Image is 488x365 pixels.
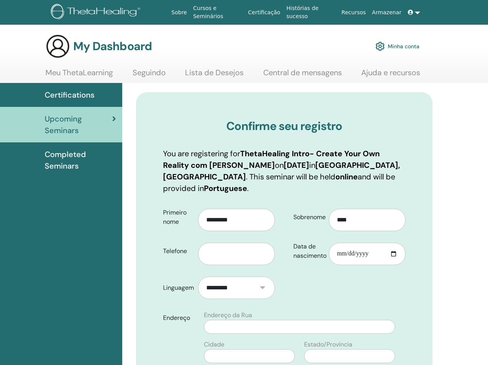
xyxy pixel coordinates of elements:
a: Ajuda e recursos [361,68,420,83]
a: Cursos e Seminários [190,1,245,24]
b: ThetaHealing Intro- Create Your Own Reality com [PERSON_NAME] [163,149,380,170]
label: Estado/Província [304,340,352,349]
label: Primeiro nome [157,205,199,229]
label: Data de nascimento [288,239,329,263]
label: Endereço da Rua [204,311,252,320]
a: Armazenar [369,5,404,20]
a: Meu ThetaLearning [45,68,113,83]
b: online [335,172,358,182]
b: Portuguese [204,183,247,193]
b: [DATE] [284,160,309,170]
span: Certifications [45,89,94,101]
h3: My Dashboard [73,39,152,53]
label: Sobrenome [288,210,329,225]
img: generic-user-icon.jpg [45,34,70,59]
a: Histórias de sucesso [283,1,338,24]
a: Seguindo [133,68,166,83]
a: Sobre [168,5,190,20]
span: Upcoming Seminars [45,113,112,136]
a: Central de mensagens [263,68,342,83]
span: Completed Seminars [45,149,116,172]
label: Cidade [204,340,224,349]
label: Linguagem [157,281,199,295]
img: logo.png [51,4,143,21]
label: Telefone [157,244,199,259]
a: Minha conta [375,38,419,55]
p: You are registering for on in . This seminar will be held and will be provided in . [163,148,406,194]
a: Certificação [245,5,283,20]
h3: Confirme seu registro [163,119,406,133]
a: Lista de Desejos [185,68,244,83]
label: Endereço [157,311,200,325]
a: Recursos [338,5,369,20]
img: cog.svg [375,40,385,53]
